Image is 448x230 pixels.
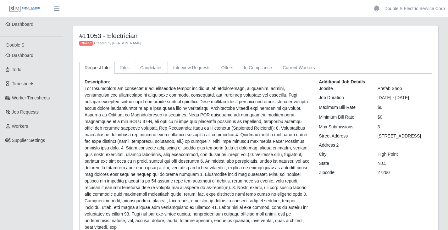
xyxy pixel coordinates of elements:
div: $0 [373,104,431,111]
div: Job Duration [314,94,373,101]
span: Created by [PERSON_NAME] [94,41,141,45]
div: Address 2 [314,142,373,149]
div: $0 [373,114,431,121]
div: N.C. [373,160,431,167]
div: Jobsite [314,85,373,92]
span: Double S [6,42,25,48]
a: Current Workers [277,62,320,74]
div: 27260 [373,169,431,176]
div: City [314,151,373,158]
b: Additional Job Details [319,79,365,84]
div: [STREET_ADDRESS] [373,133,431,139]
span: Todo [12,67,21,72]
div: High Point [373,151,431,158]
span: Timesheets [12,81,35,86]
div: [DATE] - [DATE] [373,94,431,101]
span: Dashboard [12,53,34,58]
div: 3 [373,124,431,130]
a: Files [115,62,135,74]
span: Supplier Settings [12,138,45,143]
a: Double S Electric Service Corp [384,5,445,12]
span: Closed [79,41,93,46]
span: Job Requests [12,109,39,115]
a: Interview Requests [168,62,216,74]
div: Minimum Bill Rate [314,114,373,121]
a: Request Info [79,62,115,74]
span: Dashboard [12,22,34,27]
div: State [314,160,373,167]
b: Description: [85,79,110,84]
div: Prefab Shop [373,85,431,92]
div: Zipcode [314,169,373,176]
h4: #11053 - Electrician [79,32,341,40]
a: In Compliance [239,62,278,74]
div: Max Submissions [314,124,373,130]
div: Street Address [314,133,373,139]
a: Candidates [135,62,168,74]
span: Workers [12,124,28,129]
img: SLM Logo [9,5,40,12]
span: Worker Timesheets [12,95,50,100]
a: Offers [216,62,239,74]
div: Maximum Bill Rate [314,104,373,111]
